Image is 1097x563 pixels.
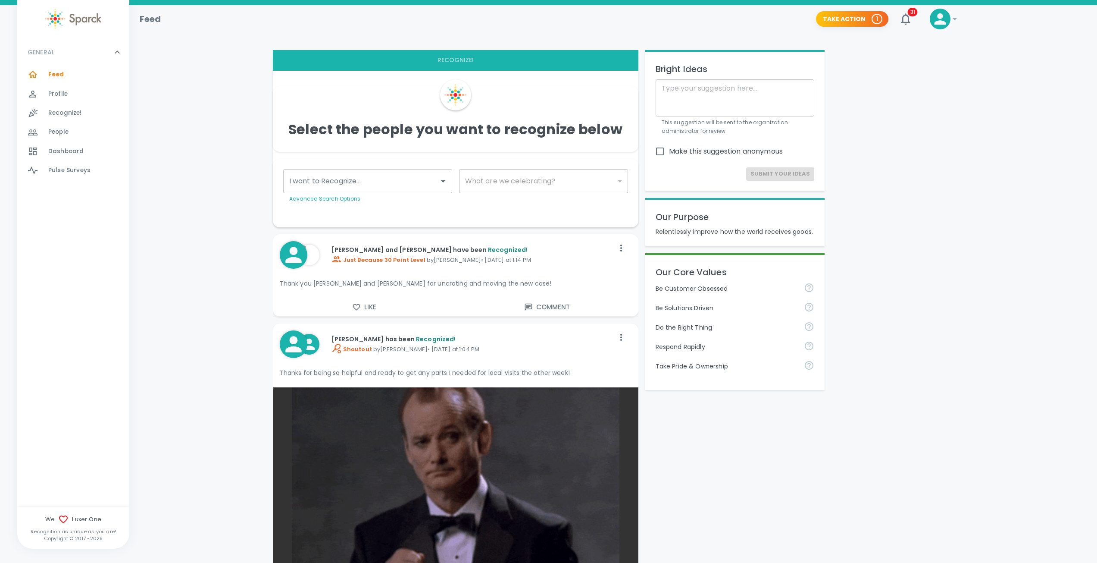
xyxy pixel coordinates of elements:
[656,343,797,351] p: Respond Rapidly
[48,70,64,79] span: Feed
[280,279,631,288] p: Thank you [PERSON_NAME] and [PERSON_NAME] for uncrating and moving the new case!
[17,535,129,542] p: Copyright © 2017 - 2025
[416,335,456,343] span: Recognized!
[299,245,319,265] img: Picture of Matthew Newcomer
[17,85,129,104] a: Profile
[669,146,783,157] span: Make this suggestion anonymous
[656,227,814,236] p: Relentlessly improve how the world receives goods.
[804,321,814,332] svg: Do the Right Thing
[17,528,129,535] p: Recognition as unique as you are!
[437,175,449,187] button: Open
[273,50,638,71] button: Recognize!
[816,11,888,27] button: Take Action 1
[331,256,425,264] span: Just Because 30 Point Level
[280,368,631,377] p: Thanks for being so helpful and ready to get any parts I needed for local visits the other week!
[17,104,129,123] a: Recognize!
[656,210,814,224] p: Our Purpose
[656,62,814,76] p: Bright Ideas
[17,65,129,183] div: GENERAL
[48,90,68,98] span: Profile
[804,360,814,371] svg: Take Pride & Ownership
[140,12,161,26] h1: Feed
[289,195,360,202] a: Advanced Search Options
[331,335,614,343] p: [PERSON_NAME] has been
[273,298,456,316] button: Like
[656,304,797,312] p: Be Solutions Driven
[17,39,129,65] div: GENERAL
[656,284,797,293] p: Be Customer Obsessed
[17,161,129,180] a: Pulse Surveys
[656,265,814,279] p: Our Core Values
[45,9,101,29] img: Sparck logo
[17,65,129,84] a: Feed
[331,254,614,264] p: by [PERSON_NAME] • [DATE] at 1:14 PM
[17,123,129,142] a: People
[331,345,372,353] span: Shoutout
[804,283,814,293] svg: Be Customer Obsessed
[48,166,91,175] span: Pulse Surveys
[28,48,54,57] p: GENERAL
[908,8,918,16] span: 31
[444,84,466,106] img: Sparck Logo
[656,362,797,371] p: Take Pride & Ownership
[17,514,129,525] span: We Luxer One
[662,118,808,135] p: This suggestion will be sent to the organization administrator for review.
[17,142,129,161] a: Dashboard
[804,341,814,351] svg: Respond Rapidly
[456,298,638,316] button: Comment
[656,323,797,332] p: Do the Right Thing
[488,245,528,254] span: Recognized!
[895,9,916,29] button: 31
[17,9,129,29] a: Sparck logo
[48,128,69,136] span: People
[48,109,82,117] span: Recognize!
[331,343,614,354] p: by [PERSON_NAME] • [DATE] at 1:04 PM
[48,147,84,156] span: Dashboard
[331,245,614,254] p: [PERSON_NAME] and [PERSON_NAME] have been
[273,50,638,71] div: interaction tabs
[288,121,622,138] h4: Select the people you want to recognize below
[876,15,878,23] p: 1
[804,302,814,312] svg: Be Solutions Driven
